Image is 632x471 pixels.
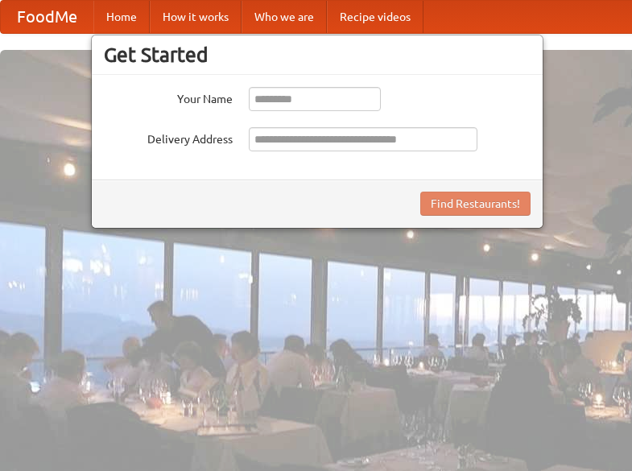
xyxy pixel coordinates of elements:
[327,1,423,33] a: Recipe videos
[93,1,150,33] a: Home
[242,1,327,33] a: Who we are
[420,192,531,216] button: Find Restaurants!
[104,127,233,147] label: Delivery Address
[150,1,242,33] a: How it works
[1,1,93,33] a: FoodMe
[104,87,233,107] label: Your Name
[104,43,531,67] h3: Get Started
